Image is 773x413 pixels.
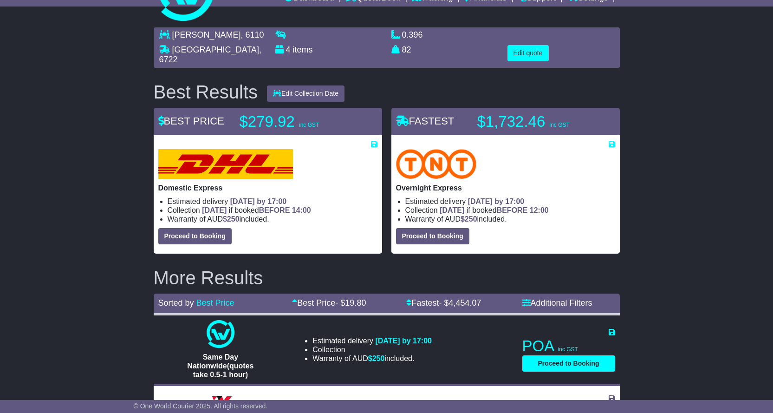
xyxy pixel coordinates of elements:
p: POA [522,337,615,355]
span: [GEOGRAPHIC_DATA] [172,45,259,54]
li: Warranty of AUD included. [312,354,432,363]
li: Warranty of AUD included. [405,215,615,223]
span: 19.80 [345,298,366,308]
span: $ [461,215,477,223]
button: Proceed to Booking [158,228,232,244]
li: Estimated delivery [312,336,432,345]
a: Best Price- $19.80 [292,298,366,308]
span: if booked [202,206,311,214]
li: Warranty of AUD included. [168,215,377,223]
h2: More Results [154,268,620,288]
span: 14:00 [292,206,311,214]
p: $1,732.46 [477,112,593,131]
span: , 6110 [241,30,264,39]
a: Best Price [196,298,234,308]
li: Estimated delivery [405,197,615,206]
p: Domestic Express [158,184,377,192]
p: Overnight Express [396,184,615,192]
span: BEST PRICE [158,115,224,127]
span: 82 [402,45,411,54]
span: [PERSON_NAME] [172,30,241,39]
span: BEFORE [259,206,290,214]
li: Collection [405,206,615,215]
span: 4,454.07 [449,298,481,308]
span: [DATE] by 17:00 [375,337,432,345]
span: 12:00 [530,206,549,214]
span: $ [368,354,385,362]
span: Sorted by [158,298,194,308]
span: 250 [465,215,477,223]
span: inc GST [558,346,578,353]
span: $ [223,215,240,223]
button: Proceed to Booking [396,228,469,244]
button: Edit quote [507,45,549,61]
span: - $ [335,298,366,308]
span: Same Day Nationwide(quotes take 0.5-1 hour) [187,353,253,379]
span: [DATE] [440,206,464,214]
span: items [293,45,313,54]
span: if booked [440,206,548,214]
img: DHL: Domestic Express [158,149,293,179]
a: Additional Filters [522,298,592,308]
li: Collection [312,345,432,354]
span: BEFORE [497,206,528,214]
span: [DATE] [202,206,227,214]
span: inc GST [549,122,569,128]
li: Collection [168,206,377,215]
span: FASTEST [396,115,455,127]
button: Proceed to Booking [522,355,615,372]
button: Edit Collection Date [267,85,344,102]
img: TNT Domestic: Overnight Express [396,149,477,179]
span: , 6722 [159,45,261,65]
a: Fastest- $4,454.07 [406,298,481,308]
span: 250 [227,215,240,223]
span: 250 [372,354,385,362]
span: © One World Courier 2025. All rights reserved. [134,402,268,410]
span: - $ [439,298,481,308]
span: 4 [286,45,291,54]
p: $279.92 [240,112,356,131]
span: inc GST [299,122,319,128]
span: [DATE] by 17:00 [468,197,525,205]
img: One World Courier: Same Day Nationwide(quotes take 0.5-1 hour) [207,320,234,348]
li: Estimated delivery [168,197,377,206]
span: 0.396 [402,30,423,39]
div: Best Results [149,82,263,102]
span: [DATE] by 17:00 [230,197,287,205]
